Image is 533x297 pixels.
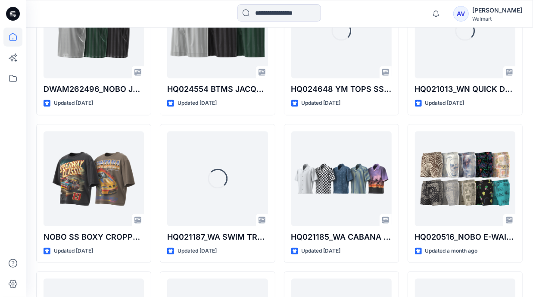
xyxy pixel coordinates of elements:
p: Updated [DATE] [54,247,93,256]
p: NOBO SS BOXY CROPPED GRAPHIC TEE [44,231,144,244]
div: AV [453,6,469,22]
p: DWAM262496_NOBO JACQUARD MESH MUSCLE TANK W-RIB [44,84,144,96]
a: NOBO SS BOXY CROPPED GRAPHIC TEE [44,131,144,226]
a: HQ020516_NOBO E-WAIST SWIM TRUNK [415,131,515,226]
div: Walmart [472,16,522,22]
p: HQ021185_WA CABANA TOP [291,231,392,244]
p: Updated [DATE] [302,99,341,108]
p: HQ024648 YM TOPS SS SOCCER JERSEY [291,84,392,96]
p: HQ021013_WN QUICK DRY SWIM TRUNK [415,84,515,96]
div: [PERSON_NAME] [472,5,522,16]
p: Updated a month ago [425,247,478,256]
a: HQ021185_WA CABANA TOP [291,131,392,226]
p: HQ020516_NOBO E-WAIST SWIM TRUNK [415,231,515,244]
p: HQ024554 BTMS JACQUARD SHORT [167,84,268,96]
p: Updated [DATE] [54,99,93,108]
p: Updated [DATE] [178,247,217,256]
p: Updated [DATE] [425,99,464,108]
p: Updated [DATE] [178,99,217,108]
p: Updated [DATE] [302,247,341,256]
p: HQ021187_WA SWIM TRUNK [167,231,268,244]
